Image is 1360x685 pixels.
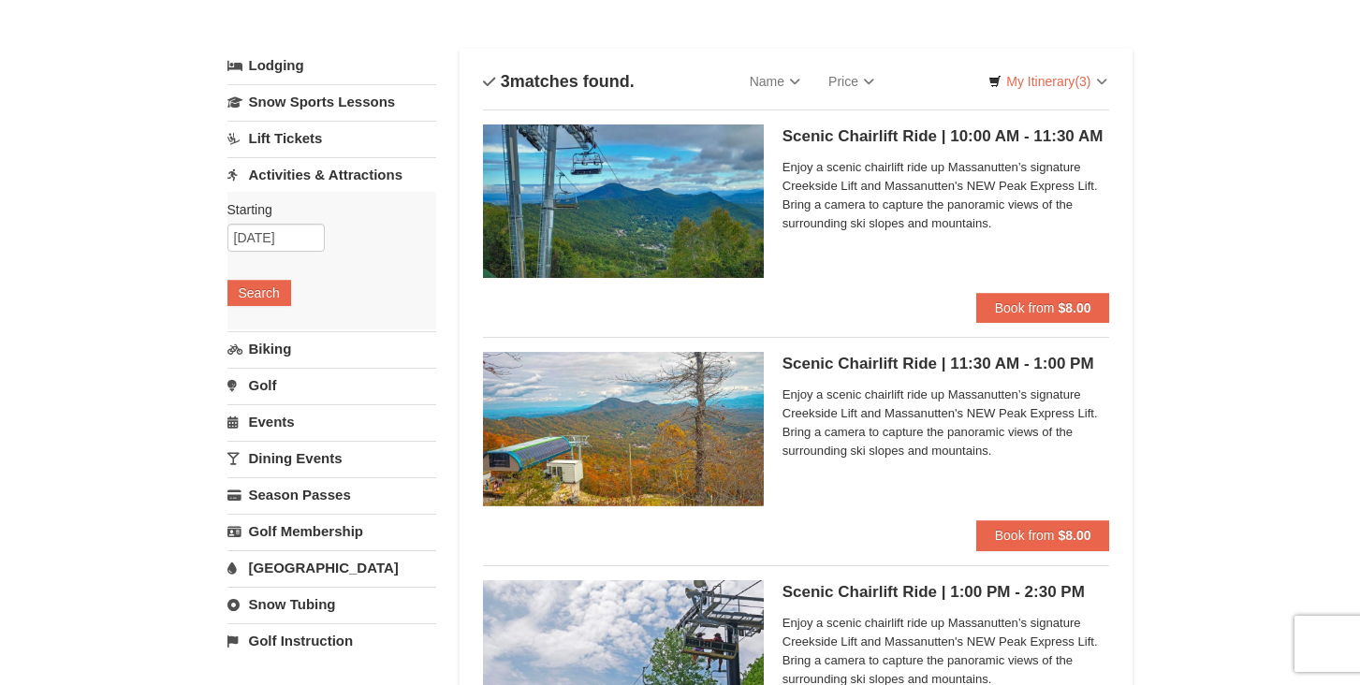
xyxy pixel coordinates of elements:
[736,63,814,100] a: Name
[227,200,422,219] label: Starting
[976,67,1119,95] a: My Itinerary(3)
[227,121,436,155] a: Lift Tickets
[227,84,436,119] a: Snow Sports Lessons
[227,550,436,585] a: [GEOGRAPHIC_DATA]
[227,514,436,548] a: Golf Membership
[1075,74,1090,89] span: (3)
[227,587,436,621] a: Snow Tubing
[782,127,1110,146] h5: Scenic Chairlift Ride | 10:00 AM - 11:30 AM
[1058,300,1090,315] strong: $8.00
[483,72,635,91] h4: matches found.
[227,368,436,402] a: Golf
[782,355,1110,373] h5: Scenic Chairlift Ride | 11:30 AM - 1:00 PM
[227,477,436,512] a: Season Passes
[227,331,436,366] a: Biking
[1058,528,1090,543] strong: $8.00
[782,158,1110,233] span: Enjoy a scenic chairlift ride up Massanutten’s signature Creekside Lift and Massanutten's NEW Pea...
[995,528,1055,543] span: Book from
[976,293,1110,323] button: Book from $8.00
[814,63,888,100] a: Price
[227,404,436,439] a: Events
[483,124,764,278] img: 24896431-1-a2e2611b.jpg
[782,583,1110,602] h5: Scenic Chairlift Ride | 1:00 PM - 2:30 PM
[227,441,436,475] a: Dining Events
[227,49,436,82] a: Lodging
[483,352,764,505] img: 24896431-13-a88f1aaf.jpg
[782,386,1110,460] span: Enjoy a scenic chairlift ride up Massanutten’s signature Creekside Lift and Massanutten's NEW Pea...
[227,623,436,658] a: Golf Instruction
[976,520,1110,550] button: Book from $8.00
[501,72,510,91] span: 3
[995,300,1055,315] span: Book from
[227,157,436,192] a: Activities & Attractions
[227,280,291,306] button: Search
